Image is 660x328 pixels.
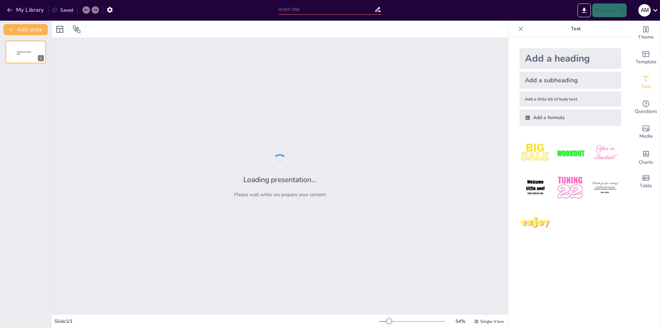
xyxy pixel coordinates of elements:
[639,159,653,166] span: Charts
[554,137,586,169] img: 2.jpeg
[519,72,621,89] div: Add a subheading
[54,318,379,325] div: Slide 1 / 1
[632,45,660,70] div: Add ready made slides
[3,24,48,35] button: Add slide
[54,24,65,35] div: Layout
[278,4,374,14] input: Insert title
[17,51,31,55] span: Sendsteps presentation editor
[526,21,625,37] p: Text
[638,33,654,41] span: Theme
[519,137,551,169] img: 1.jpeg
[519,109,621,126] div: Add a formula
[592,3,627,17] button: Present
[234,191,326,198] p: Please wait while we prepare your content
[632,95,660,120] div: Get real-time input from your audience
[636,58,657,66] span: Template
[519,207,551,239] img: 7.jpeg
[641,83,651,91] span: Text
[5,4,47,15] button: My Library
[73,25,81,33] span: Position
[635,108,657,115] span: Questions
[638,4,651,17] div: A M
[519,48,621,69] div: Add a heading
[38,55,44,61] div: 1
[519,172,551,204] img: 4.jpeg
[243,175,317,184] h2: Loading presentation...
[52,7,73,13] div: Saved
[640,182,652,190] span: Table
[577,3,591,17] button: Export to PowerPoint
[632,70,660,95] div: Add text boxes
[480,319,504,324] span: Single View
[554,172,586,204] img: 5.jpeg
[639,133,653,140] span: Media
[5,41,46,63] div: 1
[632,145,660,169] div: Add charts and graphs
[632,120,660,145] div: Add images, graphics, shapes or video
[519,92,621,107] div: Add a little bit of body text
[452,318,469,325] div: 54 %
[638,3,651,17] button: A M
[589,137,621,169] img: 3.jpeg
[632,21,660,45] div: Change the overall theme
[589,172,621,204] img: 6.jpeg
[632,169,660,194] div: Add a table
